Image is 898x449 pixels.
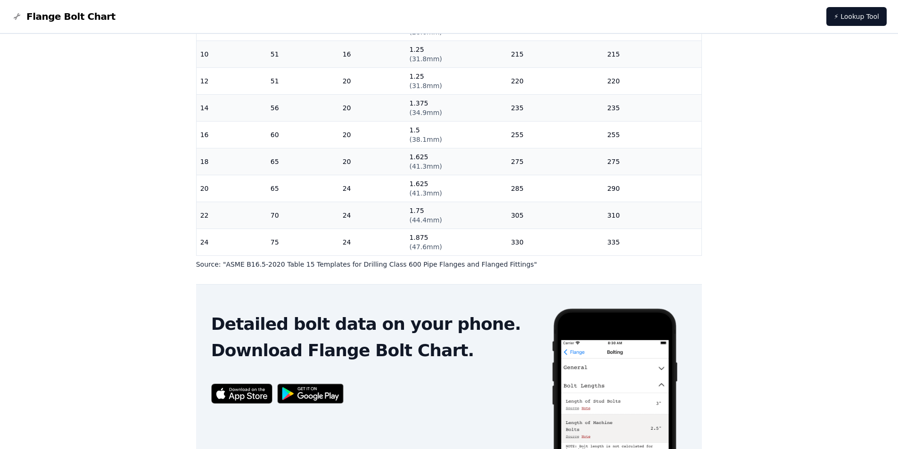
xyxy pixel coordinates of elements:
[405,148,507,175] td: 1.625
[409,55,442,63] span: ( 31.8mm )
[507,202,603,229] td: 305
[603,175,701,202] td: 290
[409,163,442,170] span: ( 41.3mm )
[603,229,701,255] td: 335
[197,148,267,175] td: 18
[11,10,115,23] a: Flange Bolt Chart LogoFlange Bolt Chart
[507,67,603,94] td: 220
[11,11,23,22] img: Flange Bolt Chart Logo
[405,202,507,229] td: 1.75
[339,94,406,121] td: 20
[409,216,442,224] span: ( 44.4mm )
[507,94,603,121] td: 235
[405,67,507,94] td: 1.25
[603,148,701,175] td: 275
[409,189,442,197] span: ( 41.3mm )
[272,379,349,408] img: Get it on Google Play
[339,148,406,175] td: 20
[405,94,507,121] td: 1.375
[197,202,267,229] td: 22
[26,10,115,23] span: Flange Bolt Chart
[507,175,603,202] td: 285
[267,175,339,202] td: 65
[603,121,701,148] td: 255
[211,384,272,404] img: App Store badge for the Flange Bolt Chart app
[409,28,442,36] span: ( 28.6mm )
[339,175,406,202] td: 24
[339,121,406,148] td: 20
[211,341,536,360] h2: Download Flange Bolt Chart.
[405,121,507,148] td: 1.5
[405,229,507,255] td: 1.875
[197,229,267,255] td: 24
[603,41,701,67] td: 215
[339,67,406,94] td: 20
[507,229,603,255] td: 330
[409,136,442,143] span: ( 38.1mm )
[507,121,603,148] td: 255
[196,260,702,269] p: Source: " ASME B16.5-2020 Table 15 Templates for Drilling Class 600 Pipe Flanges and Flanged Fitt...
[267,121,339,148] td: 60
[267,229,339,255] td: 75
[603,67,701,94] td: 220
[507,148,603,175] td: 275
[409,82,442,90] span: ( 31.8mm )
[211,315,536,334] h2: Detailed bolt data on your phone.
[409,243,442,251] span: ( 47.6mm )
[267,202,339,229] td: 70
[267,94,339,121] td: 56
[603,94,701,121] td: 235
[339,229,406,255] td: 24
[405,175,507,202] td: 1.625
[826,7,887,26] a: ⚡ Lookup Tool
[197,121,267,148] td: 16
[339,202,406,229] td: 24
[409,109,442,116] span: ( 34.9mm )
[197,94,267,121] td: 14
[197,41,267,67] td: 10
[197,67,267,94] td: 12
[267,148,339,175] td: 65
[197,175,267,202] td: 20
[339,41,406,67] td: 16
[507,41,603,67] td: 215
[405,41,507,67] td: 1.25
[603,202,701,229] td: 310
[267,67,339,94] td: 51
[267,41,339,67] td: 51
